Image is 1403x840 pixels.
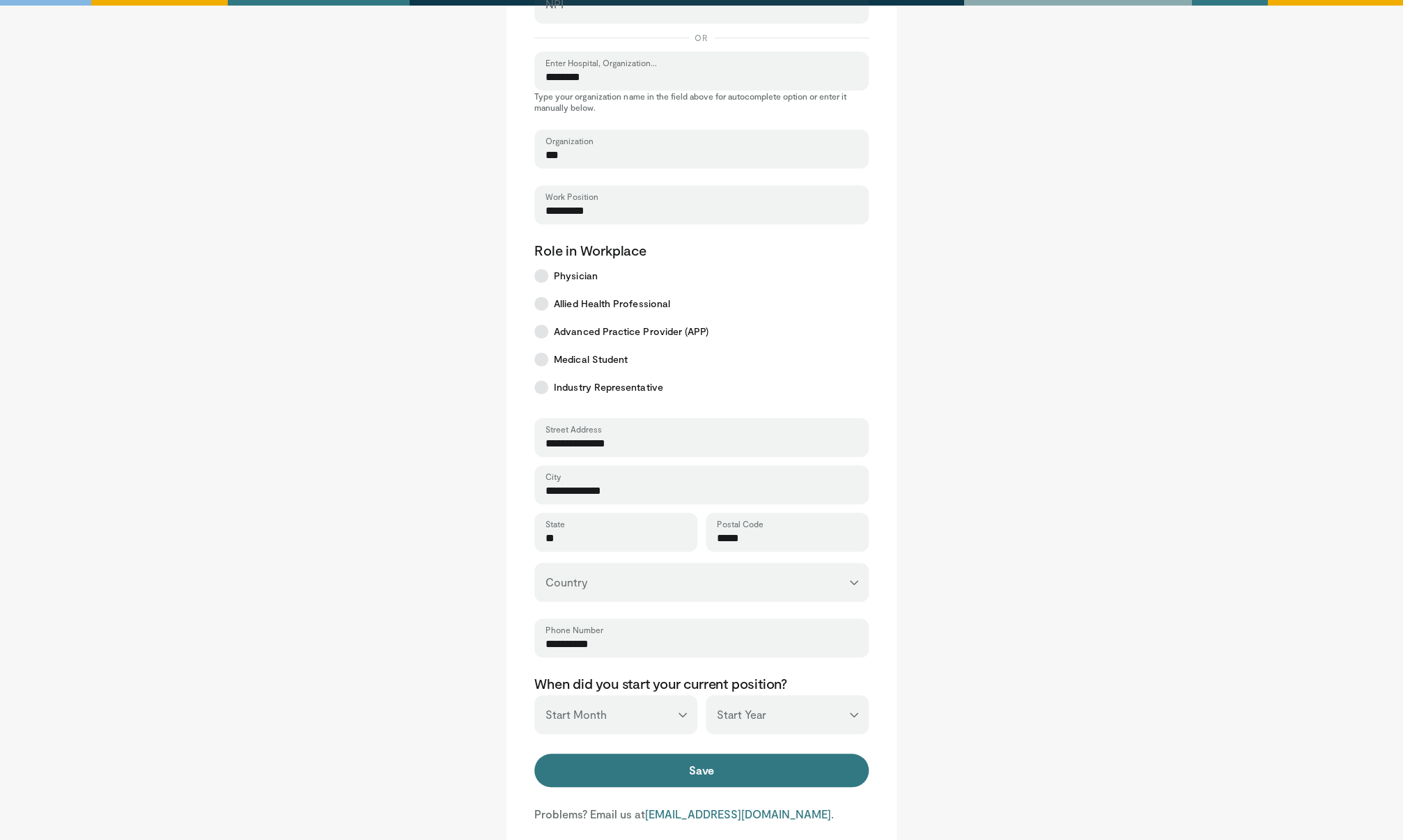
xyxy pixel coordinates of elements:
[545,471,561,482] label: City
[534,807,869,822] p: Problems? Email us at .
[545,518,565,529] label: State
[545,57,657,68] label: Enter Hospital, Organization...
[689,33,715,42] span: OR
[554,269,598,283] span: Physician
[545,191,598,202] label: Work Position
[717,518,763,529] label: Postal Code
[545,624,603,635] label: Phone Number
[545,135,594,146] label: Organization
[534,754,869,787] button: Save
[554,325,708,339] span: Advanced Practice Provider (APP)
[645,807,831,820] a: [EMAIL_ADDRESS][DOMAIN_NAME]
[534,91,869,113] p: Type your organization name in the field above for autocomplete option or enter it manually below.
[534,674,869,692] p: When did you start your current position?
[554,352,628,366] span: Medical Student
[554,380,663,394] span: Industry Representative
[534,241,869,259] p: Role in Workplace
[554,297,670,311] span: Allied Health Professional
[545,423,602,435] label: Street Address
